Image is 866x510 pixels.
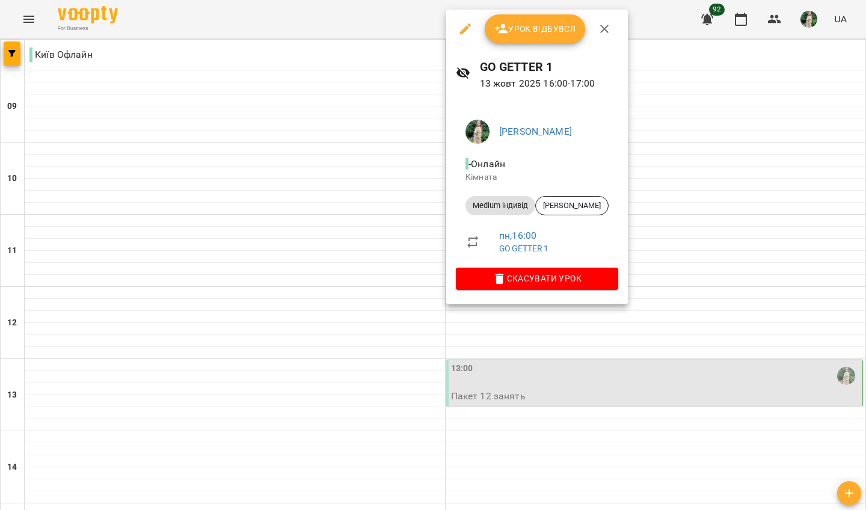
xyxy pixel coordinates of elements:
button: Скасувати Урок [456,268,618,289]
span: Medium індивід [465,200,535,211]
p: Кімната [465,171,609,183]
span: Скасувати Урок [465,271,609,286]
span: - Онлайн [465,158,508,170]
span: [PERSON_NAME] [536,200,608,211]
img: bbd0528ef5908bfc68755b7ff7d40d74.jpg [465,120,490,144]
div: [PERSON_NAME] [535,196,609,215]
a: пн , 16:00 [499,230,536,241]
a: GO GETTER 1 [499,244,549,253]
p: 13 жовт 2025 16:00 - 17:00 [480,76,618,91]
button: Урок відбувся [485,14,586,43]
span: Урок відбувся [494,22,576,36]
h6: GO GETTER 1 [480,58,618,76]
a: [PERSON_NAME] [499,126,572,137]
